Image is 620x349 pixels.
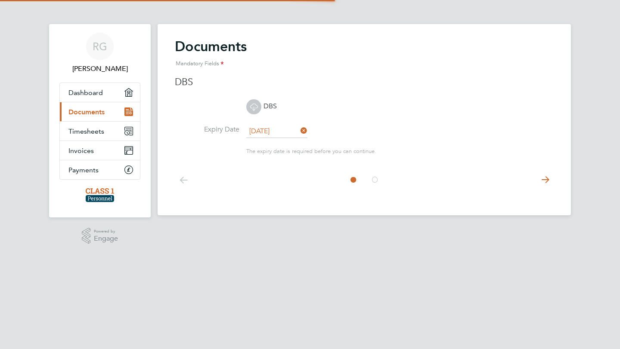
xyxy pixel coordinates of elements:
[60,102,140,121] a: Documents
[246,125,307,138] input: Select one
[175,125,239,134] label: Expiry Date
[93,41,107,52] span: RG
[246,148,376,155] span: The expiry date is required before you can continue.
[175,76,554,89] h3: DBS
[68,89,103,97] span: Dashboard
[60,83,140,102] a: Dashboard
[82,228,118,244] a: Powered byEngage
[59,33,140,74] a: RG[PERSON_NAME]
[68,108,105,116] span: Documents
[246,102,277,110] a: DBS
[175,38,554,73] h2: Documents
[68,166,99,174] span: Payments
[60,122,140,141] a: Timesheets
[60,160,140,179] a: Payments
[59,188,140,202] a: Go to home page
[68,127,104,135] span: Timesheets
[86,188,115,202] img: class1personnel-logo-retina.png
[94,228,118,235] span: Powered by
[60,141,140,160] a: Invoices
[59,64,140,74] span: Renata Gurung
[94,235,118,242] span: Engage
[49,24,151,217] nav: Main navigation
[175,55,554,73] div: Mandatory Fields
[68,147,94,155] span: Invoices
